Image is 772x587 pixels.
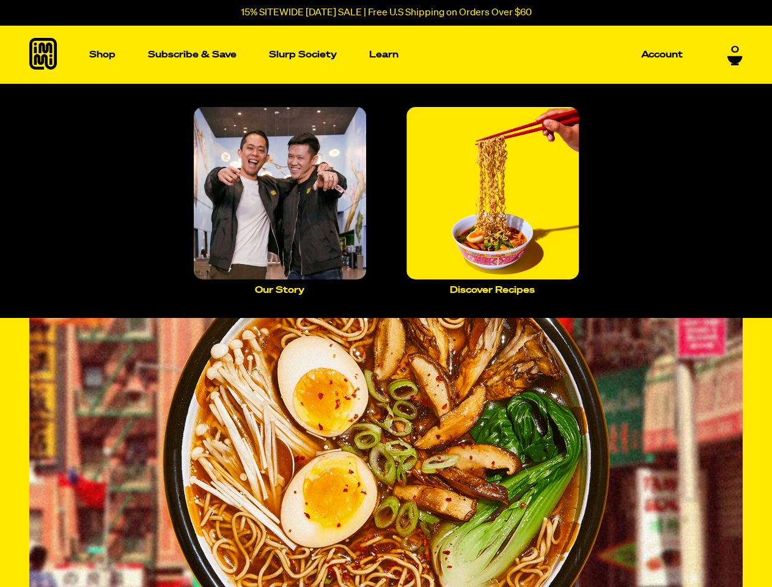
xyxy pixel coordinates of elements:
a: Learn [364,26,403,84]
a: Slurp Society [264,45,342,64]
p: Our Story [255,286,304,295]
a: Our Story [189,102,371,300]
p: 15% SITEWIDE [DATE] SALE | Free U.S Shipping on Orders Over $60 [241,7,532,18]
p: Slurp Society [269,50,337,59]
p: Discover Recipes [450,286,535,295]
img: IMMI_PRODUCT_TOP_DOWN_3027_v1_201.png [406,107,579,279]
a: 0 [727,40,743,61]
p: Learn [369,50,399,59]
img: Team_20Photo_20with_20immi_20Apparel_201.png [194,107,366,279]
a: Subscribe & Save [143,45,241,64]
a: Shop [84,26,120,84]
nav: Main navigation [84,26,688,84]
a: Discover Recipes [402,102,584,300]
p: Subscribe & Save [148,50,237,59]
span: 0 [731,40,739,51]
p: Account [641,50,683,59]
p: Shop [89,50,116,59]
a: Account [636,45,688,64]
